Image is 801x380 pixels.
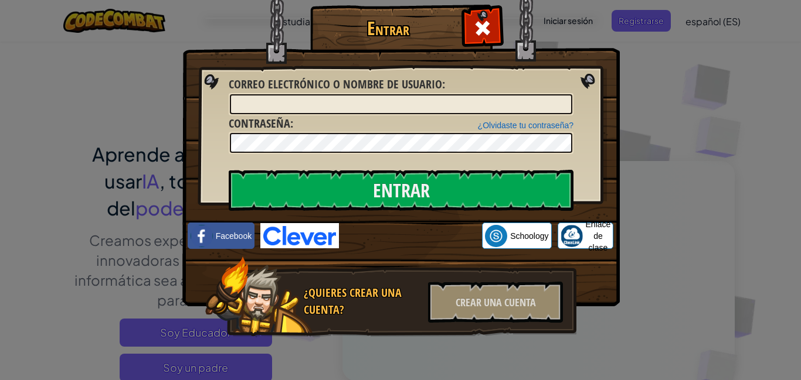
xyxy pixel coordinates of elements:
[485,225,507,247] img: schoology.png
[442,76,445,92] font: :
[191,225,213,247] img: facebook_small.png
[304,285,402,317] font: ¿Quieres crear una cuenta?
[339,223,482,249] iframe: Botón Iniciar sesión con Google
[510,231,548,241] font: Schoology
[367,15,409,41] font: Entrar
[229,170,573,211] input: Entrar
[290,115,293,131] font: :
[216,231,252,241] font: Facebook
[478,121,573,130] a: ¿Olvidaste tu contraseña?
[229,76,442,92] font: Correo electrónico o nombre de usuario
[260,223,339,248] img: clever-logo-blue.png
[561,225,583,247] img: classlink-logo-small.png
[229,115,290,131] font: Contraseña
[586,220,611,252] font: Enlace de clase
[456,295,536,310] font: Crear una cuenta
